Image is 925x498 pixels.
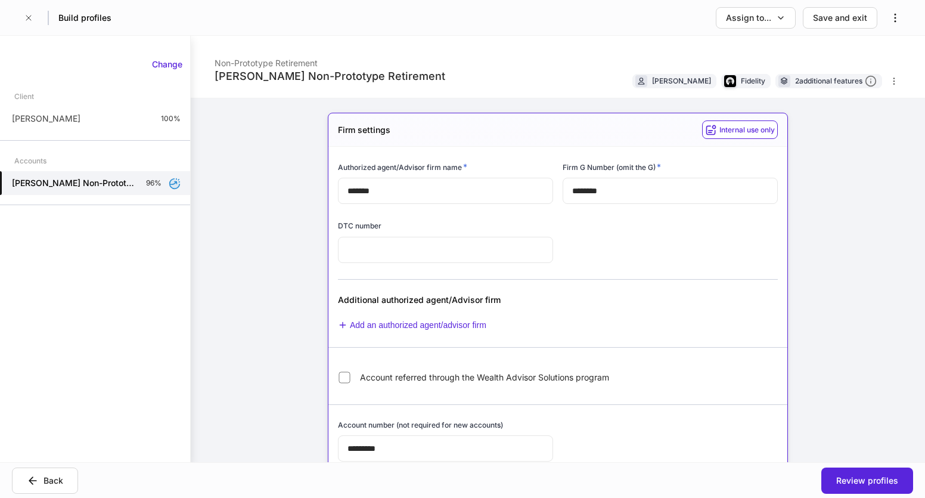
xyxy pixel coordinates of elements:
button: Back [12,468,78,494]
div: Change [152,58,182,70]
div: [PERSON_NAME] Non-Prototype Retirement [215,69,445,83]
button: Add an authorized agent/advisor firm [338,320,486,330]
div: Accounts [14,150,46,171]
p: 96% [146,178,162,188]
div: Non-Prototype Retirement [215,50,445,69]
h5: Build profiles [58,12,111,24]
div: [PERSON_NAME] [652,75,711,86]
h6: Internal use only [719,124,775,135]
h6: Authorized agent/Advisor firm name [338,161,467,173]
div: Fidelity [741,75,765,86]
button: Assign to... [716,7,796,29]
div: Assign to... [726,12,771,24]
h5: [PERSON_NAME] Non-Prototype Retirement [12,177,136,189]
div: Review profiles [836,475,898,487]
p: [PERSON_NAME] [12,113,80,125]
div: Save and exit [813,12,867,24]
button: Save and exit [803,7,877,29]
p: 100% [161,114,181,123]
button: Change [144,55,190,74]
div: Client [14,86,34,107]
h6: DTC number [338,220,381,231]
span: Account referred through the Wealth Advisor Solutions program [360,372,609,383]
h6: Account number (not required for new accounts) [338,419,503,431]
div: Back [44,475,63,487]
button: Review profiles [821,468,913,494]
div: 2 additional features [795,75,877,88]
h5: Firm settings [338,124,390,136]
h6: Firm G Number (omit the G) [563,161,661,173]
div: Additional authorized agent/Advisor firm [338,294,628,306]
